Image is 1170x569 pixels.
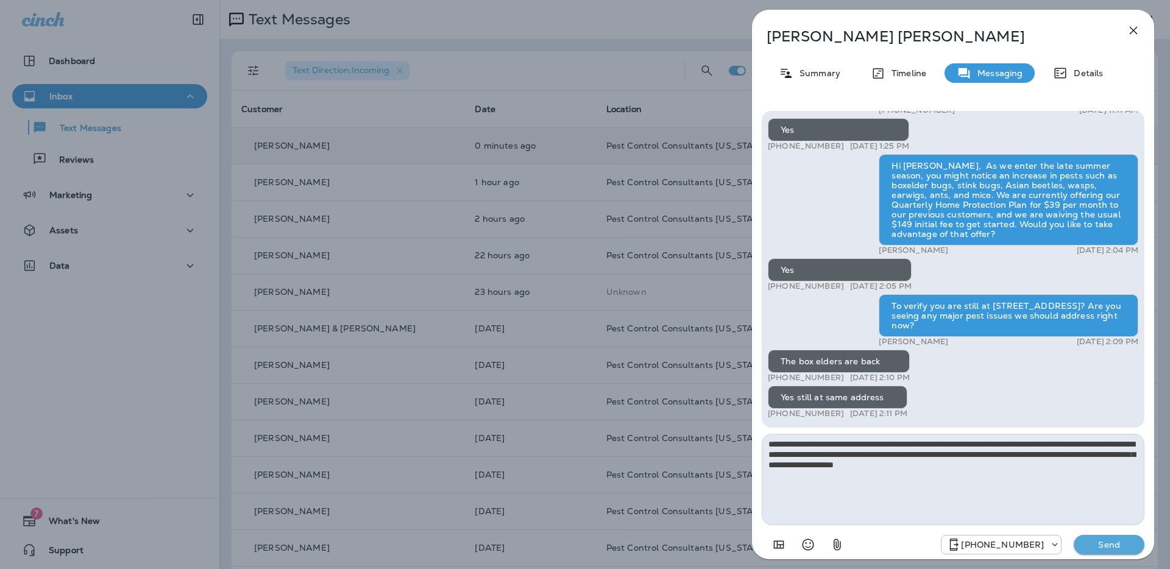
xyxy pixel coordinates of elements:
p: [DATE] 2:09 PM [1077,337,1138,347]
p: [PERSON_NAME] [879,337,948,347]
div: Hi [PERSON_NAME], As we enter the late summer season, you might notice an increase in pests such ... [879,154,1138,246]
p: Summary [793,68,840,78]
p: Messaging [971,68,1023,78]
p: [PHONE_NUMBER] [768,373,844,383]
div: To verify you are still at [STREET_ADDRESS]? Are you seeing any major pest issues we should addre... [879,294,1138,337]
button: Send [1074,535,1144,554]
div: Yes still at same address [768,386,907,409]
p: [DATE] 2:05 PM [850,281,912,291]
button: Select an emoji [796,532,820,557]
button: Add in a premade template [767,532,791,557]
p: [PHONE_NUMBER] [768,409,844,419]
p: [PHONE_NUMBER] [768,281,844,291]
p: Details [1068,68,1103,78]
div: The box elders are back [768,350,910,373]
p: [DATE] 2:04 PM [1077,246,1138,255]
p: [DATE] 2:11 PM [850,409,907,419]
p: [PERSON_NAME] [879,246,948,255]
p: [DATE] 2:10 PM [850,373,910,383]
div: Yes [768,118,909,141]
p: [PHONE_NUMBER] [961,540,1044,550]
p: [PHONE_NUMBER] [768,141,844,151]
p: Send [1083,539,1135,550]
p: [PERSON_NAME] [PERSON_NAME] [767,28,1099,45]
p: [DATE] 1:25 PM [850,141,909,151]
div: +1 (815) 998-9676 [941,537,1061,552]
p: Timeline [885,68,926,78]
div: Yes [768,258,912,281]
